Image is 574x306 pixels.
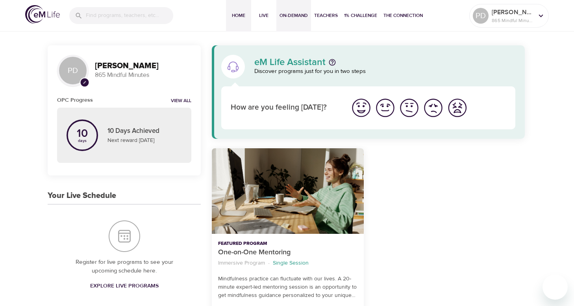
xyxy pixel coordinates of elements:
img: worst [446,97,468,119]
p: Mindfulness practice can fluctuate with our lives. A 20-minute expert-led mentoring session is an... [218,275,357,300]
img: eM Life Assistant [227,60,239,73]
p: 865 Mindful Minutes [95,71,191,80]
span: Explore Live Programs [90,281,159,291]
h3: Your Live Schedule [48,191,116,200]
img: ok [398,97,420,119]
div: PD [473,8,489,24]
p: Next reward [DATE] [107,136,182,145]
button: I'm feeling great [349,96,373,120]
button: I'm feeling bad [421,96,445,120]
a: Explore Live Programs [87,279,162,293]
p: Featured Program [218,240,357,247]
p: Immersive Program [218,259,265,267]
img: good [374,97,396,119]
p: days [77,139,88,142]
img: logo [25,5,60,24]
button: I'm feeling ok [397,96,421,120]
h3: [PERSON_NAME] [95,62,191,71]
img: great [350,97,372,119]
p: eM Life Assistant [254,58,326,67]
img: bad [422,97,444,119]
iframe: Button to launch messaging window [543,274,568,300]
p: One-on-One Mentoring [218,247,357,258]
p: [PERSON_NAME] [492,7,533,17]
span: Live [254,11,273,20]
span: On-Demand [280,11,308,20]
p: Discover programs just for you in two steps [254,67,515,76]
div: PD [57,55,89,86]
button: I'm feeling worst [445,96,469,120]
span: Teachers [314,11,338,20]
p: Single Session [273,259,309,267]
span: The Connection [383,11,423,20]
input: Find programs, teachers, etc... [86,7,173,24]
button: I'm feeling good [373,96,397,120]
h6: OPC Progress [57,96,93,104]
li: · [268,258,270,269]
p: How are you feeling [DATE]? [231,102,340,114]
a: View all notifications [171,98,191,104]
span: Home [229,11,248,20]
p: 865 Mindful Minutes [492,17,533,24]
nav: breadcrumb [218,258,357,269]
span: 1% Challenge [344,11,377,20]
button: One-on-One Mentoring [212,148,363,234]
p: Register for live programs to see your upcoming schedule here. [63,258,185,276]
p: 10 Days Achieved [107,126,182,136]
img: Your Live Schedule [109,220,140,252]
p: 10 [77,128,88,139]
